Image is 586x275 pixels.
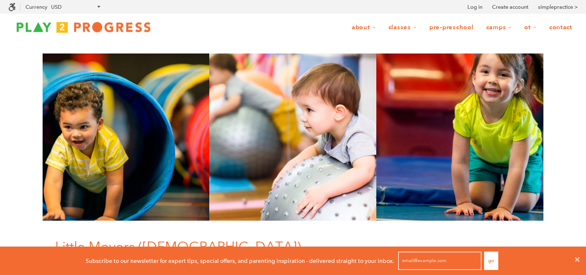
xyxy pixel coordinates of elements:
[86,256,394,265] p: Subscribe to our newsletter for expert tips, special offers, and parenting inspiration - delivere...
[538,3,578,11] a: simplepractice >
[467,3,482,11] a: Log in
[398,252,482,270] input: email@example.com
[519,20,542,36] a: OT
[55,237,370,257] h1: Little Movers ([DEMOGRAPHIC_DATA])
[383,20,422,36] a: Classes
[492,3,528,11] a: Create account
[484,252,498,270] button: Go
[544,20,578,36] a: Contact
[481,20,518,36] a: Camps
[424,20,479,36] a: Pre-Preschool
[8,19,159,36] img: Play2Progress logo
[25,4,47,10] label: Currency
[346,20,381,36] a: About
